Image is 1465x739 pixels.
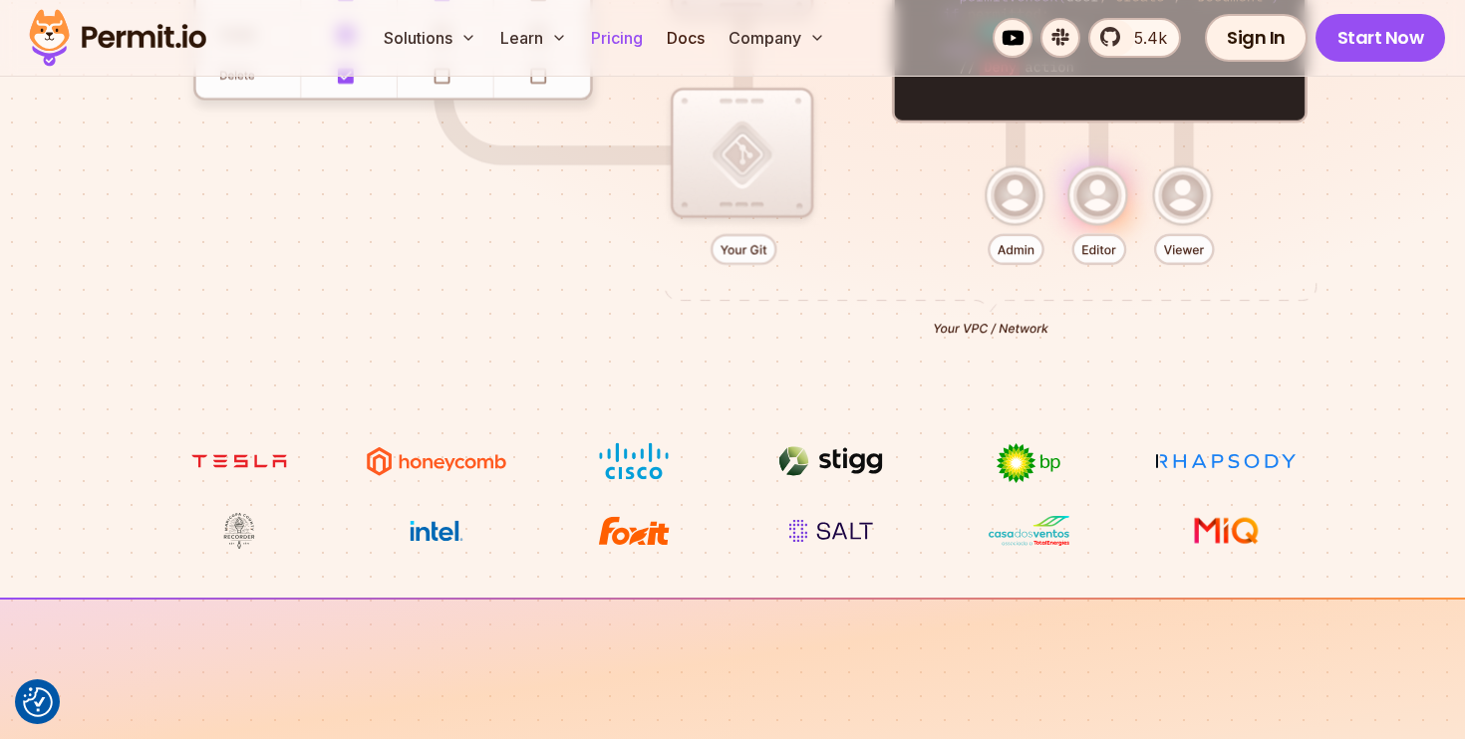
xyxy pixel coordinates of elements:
button: Solutions [376,18,484,58]
img: Foxit [559,512,709,550]
a: Docs [659,18,713,58]
img: Intel [362,512,511,550]
span: 5.4k [1122,26,1167,50]
img: tesla [164,442,314,480]
button: Company [721,18,833,58]
img: Revisit consent button [23,687,53,717]
img: Permit logo [20,4,215,72]
img: Stigg [756,442,906,480]
img: Honeycomb [362,442,511,480]
button: Consent Preferences [23,687,53,717]
button: Learn [492,18,575,58]
img: Cisco [559,442,709,480]
img: bp [954,442,1103,484]
a: Start Now [1316,14,1446,62]
a: 5.4k [1088,18,1181,58]
img: salt [756,512,906,550]
a: Sign In [1205,14,1308,62]
img: MIQ [1159,514,1294,548]
img: Rhapsody Health [1151,442,1301,480]
img: Maricopa County Recorder\'s Office [164,512,314,550]
a: Pricing [583,18,651,58]
img: Casa dos Ventos [954,512,1103,550]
